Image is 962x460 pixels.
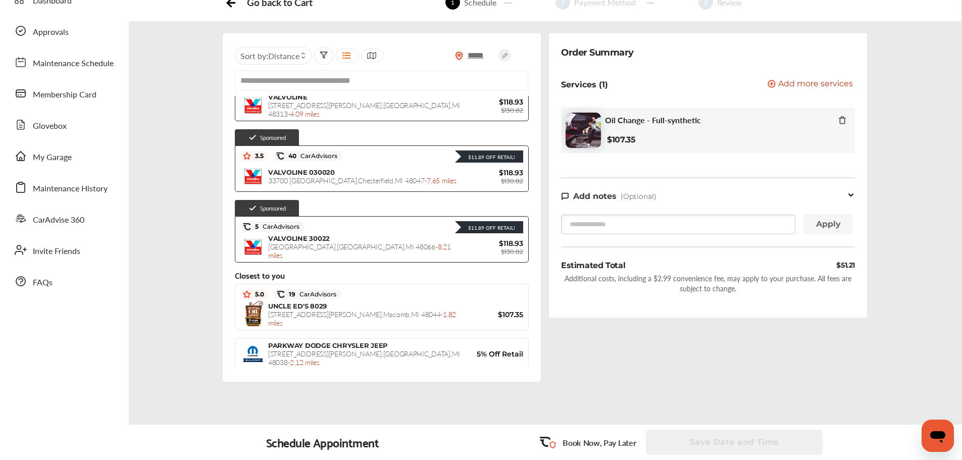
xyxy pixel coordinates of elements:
[561,192,569,200] img: note-icon.db9493fa.svg
[463,310,523,319] span: $107.35
[9,143,119,169] a: My Garage
[243,290,251,298] img: star_icon.59ea9307.svg
[33,245,80,258] span: Invite Friends
[463,239,523,248] span: $118.93
[9,174,119,200] a: Maintenance History
[427,175,456,185] span: 7.65 miles
[285,290,336,298] span: 19
[235,271,529,280] div: Closest to you
[33,88,96,101] span: Membership Card
[33,276,53,289] span: FAQs
[268,100,460,119] span: [STREET_ADDRESS][PERSON_NAME] , [GEOGRAPHIC_DATA] , MI 48313 -
[259,223,299,230] span: CarAdvisors
[607,135,636,144] b: $107.35
[501,107,523,114] span: $130.82
[573,191,617,201] span: Add notes
[296,152,337,160] span: CarAdvisors
[284,152,337,160] span: 40
[243,301,263,328] img: logo-uncle-eds.png
[33,151,72,164] span: My Garage
[563,437,636,448] p: Book Now, Pay Later
[463,224,515,231] div: $11.89 Off Retail!
[33,120,67,133] span: Glovebox
[561,273,855,293] div: Additional costs, including a $2.99 convenience fee, may apply to your purchase. All fees are sub...
[501,248,523,255] span: $130.82
[235,129,299,145] div: Sponsored
[276,152,284,160] img: caradvise_icon.5c74104a.svg
[33,182,108,195] span: Maintenance History
[778,80,853,89] span: Add more services
[9,49,119,75] a: Maintenance Schedule
[243,166,263,186] img: logo-valvoline.png
[290,357,319,367] span: 2.12 miles
[268,175,456,185] span: 33700 [GEOGRAPHIC_DATA] , Chesterfield , MI 48047 -
[463,97,523,107] span: $118.93
[9,80,119,107] a: Membership Card
[33,26,69,39] span: Approvals
[290,109,319,119] span: 4.09 miles
[268,309,456,328] span: [STREET_ADDRESS][PERSON_NAME] , Macomb , MI 48044 -
[9,112,119,138] a: Glovebox
[463,168,523,177] span: $118.93
[251,290,264,298] span: 5.0
[566,113,601,148] img: oil-change-thumb.jpg
[621,192,656,201] span: (Optional)
[9,268,119,294] a: FAQs
[803,214,853,234] button: Apply
[922,420,954,452] iframe: Button to launch messaging window
[33,57,114,70] span: Maintenance Schedule
[561,45,634,60] div: Order Summary
[9,18,119,44] a: Approvals
[605,115,701,125] span: Oil Change - Full-synthetic
[268,309,456,328] span: 1.82 miles
[268,234,330,242] span: VALVOLINE 30022
[235,200,299,216] div: Sponsored
[251,223,299,231] span: 5
[243,223,251,231] img: caradvise_icon.5c74104a.svg
[33,214,84,227] span: CarAdvise 360
[455,52,463,60] img: location_vector_orange.38f05af8.svg
[243,237,263,257] img: logo-valvoline.png
[268,302,327,310] span: UNCLE ED'S 8029
[268,241,450,260] span: [GEOGRAPHIC_DATA] , [GEOGRAPHIC_DATA] , MI 48066 -
[463,349,523,359] span: 5% Off Retail
[277,290,285,298] img: caradvise_icon.5c74104a.svg
[268,241,450,260] span: 8.21 miles
[295,291,336,298] span: CarAdvisors
[248,133,257,142] img: check-icon.521c8815.svg
[561,80,608,89] p: Services (1)
[561,260,625,271] div: Estimated Total
[243,95,263,116] img: logo-valvoline.png
[251,152,264,160] span: 3.5
[268,168,335,176] span: VALVOLINE 030020
[268,341,388,349] span: PARKWAY DODGE CHRYSLER JEEP
[768,80,853,89] button: Add more services
[9,206,119,232] a: CarAdvise 360
[240,50,299,62] span: Sort by :
[248,204,257,213] img: check-icon.521c8815.svg
[243,152,251,160] img: star_icon.59ea9307.svg
[836,260,855,271] div: $51.21
[463,154,515,161] div: $11.89 Off Retail!
[268,50,299,62] span: Distance
[9,237,119,263] a: Invite Friends
[768,80,855,89] a: Add more services
[501,177,523,185] span: $130.82
[266,435,379,449] div: Schedule Appointment
[243,346,263,362] img: logo-mopar.png
[268,348,460,367] span: [STREET_ADDRESS][PERSON_NAME] , [GEOGRAPHIC_DATA] , MI 48038 -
